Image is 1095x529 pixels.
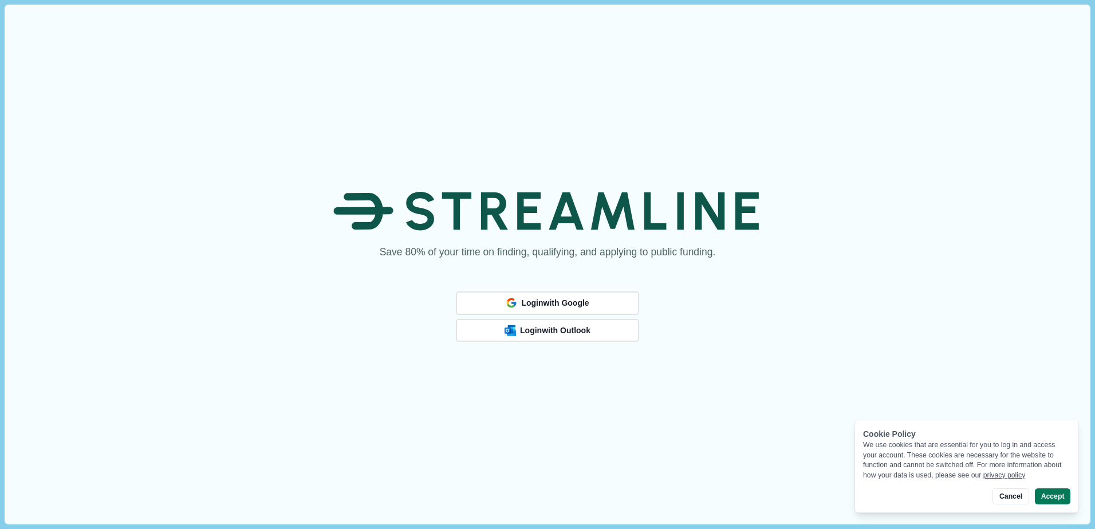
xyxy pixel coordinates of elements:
img: Streamline Climate Logo [333,179,761,243]
span: Login with Outlook [520,326,590,335]
button: Loginwith Google [456,291,639,315]
img: Outlook Logo [505,325,516,336]
span: Login with Google [521,298,589,308]
button: Accept [1035,488,1070,504]
a: privacy policy [983,471,1026,479]
button: Outlook LogoLoginwith Outlook [456,319,639,342]
h1: Save 80% of your time on finding, qualifying, and applying to public funding. [380,245,716,259]
span: Cookie Policy [863,429,916,439]
div: We use cookies that are essential for you to log in and access your account. These cookies are ne... [863,440,1070,480]
button: Cancel [992,488,1029,504]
